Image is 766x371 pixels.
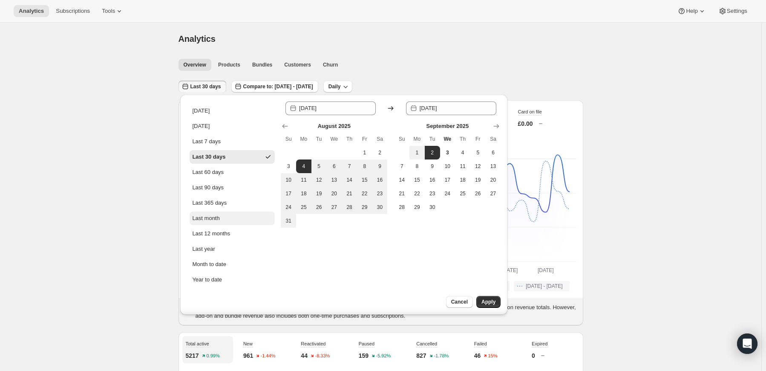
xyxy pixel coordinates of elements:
[190,83,221,90] span: Last 30 days
[243,341,253,346] span: New
[397,163,406,170] span: 7
[345,177,354,183] span: 14
[190,135,275,148] button: Last 7 days
[458,190,467,197] span: 25
[261,354,276,359] text: -1.44%
[330,163,339,170] span: 6
[327,187,342,200] button: Wednesday August 20 2025
[192,229,230,238] div: Last 12 months
[360,204,369,211] span: 29
[474,341,487,346] span: Failed
[345,163,354,170] span: 7
[315,136,323,142] span: Tu
[397,177,406,183] span: 14
[19,8,44,14] span: Analytics
[526,283,562,290] span: [DATE] - [DATE]
[296,187,311,200] button: Monday August 18 2025
[315,354,330,359] text: -8.33%
[428,190,437,197] span: 23
[425,146,440,159] button: End of range Tuesday September 2 2025
[397,204,406,211] span: 28
[190,258,275,271] button: Month to date
[490,120,502,132] button: Show next month, October 2025
[440,146,455,159] button: Today Wednesday September 3 2025
[179,81,226,93] button: Last 30 days
[455,173,470,187] button: Thursday September 18 2025
[376,177,384,183] span: 16
[489,149,498,156] span: 6
[489,163,498,170] span: 13
[190,212,275,225] button: Last month
[458,163,467,170] span: 11
[330,204,339,211] span: 27
[192,107,210,115] div: [DATE]
[357,146,372,159] button: Friday August 1 2025
[376,354,391,359] text: -5.92%
[428,204,437,211] span: 30
[357,173,372,187] button: Friday August 15 2025
[192,214,219,223] div: Last month
[428,177,437,183] span: 16
[357,200,372,214] button: Friday August 29 2025
[296,173,311,187] button: Monday August 11 2025
[397,190,406,197] span: 21
[299,136,308,142] span: Mo
[192,168,224,177] div: Last 60 days
[192,245,215,253] div: Last year
[455,146,470,159] button: Thursday September 4 2025
[327,173,342,187] button: Wednesday August 13 2025
[345,136,354,142] span: Th
[537,267,553,273] text: [DATE]
[489,136,498,142] span: Sa
[299,177,308,183] span: 11
[281,200,296,214] button: Sunday August 24 2025
[284,163,293,170] span: 3
[192,183,224,192] div: Last 90 days
[737,333,757,354] div: Open Intercom Messenger
[425,187,440,200] button: Tuesday September 23 2025
[372,187,388,200] button: Saturday August 23 2025
[192,122,210,130] div: [DATE]
[413,149,421,156] span: 1
[532,341,547,346] span: Expired
[394,132,409,146] th: Sunday
[372,146,388,159] button: Saturday August 2 2025
[296,132,311,146] th: Monday
[184,61,206,68] span: Overview
[345,190,354,197] span: 21
[518,119,533,128] p: £0.00
[470,132,486,146] th: Friday
[186,351,199,360] p: 5217
[311,173,327,187] button: Tuesday August 12 2025
[218,61,240,68] span: Products
[440,187,455,200] button: Wednesday September 24 2025
[299,190,308,197] span: 18
[206,354,219,359] text: 0.99%
[409,159,425,173] button: Monday September 8 2025
[281,159,296,173] button: Sunday August 3 2025
[413,163,421,170] span: 8
[455,132,470,146] th: Thursday
[376,190,384,197] span: 23
[486,187,501,200] button: Saturday September 27 2025
[359,351,369,360] p: 159
[315,163,323,170] span: 5
[284,217,293,224] span: 31
[474,149,482,156] span: 5
[360,190,369,197] span: 22
[397,136,406,142] span: Su
[376,204,384,211] span: 30
[428,163,437,170] span: 9
[296,200,311,214] button: Monday August 25 2025
[409,187,425,200] button: Monday September 22 2025
[474,351,481,360] p: 46
[231,81,318,93] button: Compare to: [DATE] - [DATE]
[470,159,486,173] button: Friday September 12 2025
[299,163,308,170] span: 4
[486,159,501,173] button: Saturday September 13 2025
[190,150,275,164] button: Last 30 days
[372,173,388,187] button: Saturday August 16 2025
[327,159,342,173] button: Wednesday August 6 2025
[394,187,409,200] button: Sunday September 21 2025
[284,204,293,211] span: 24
